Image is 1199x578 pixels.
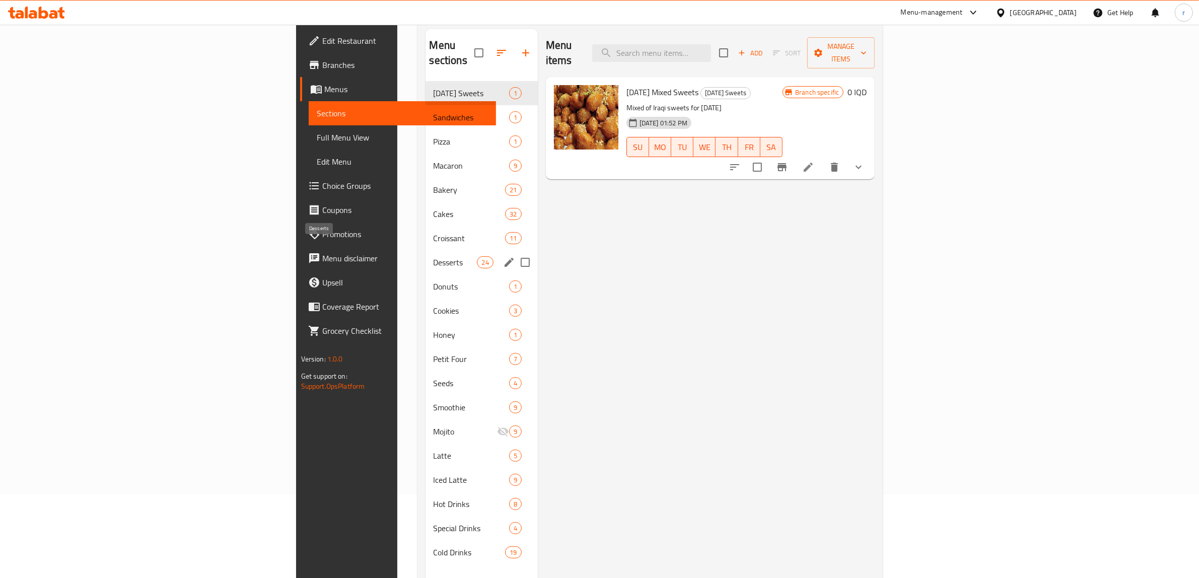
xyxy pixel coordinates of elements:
[737,47,764,59] span: Add
[1182,7,1185,18] span: r
[434,498,509,510] span: Hot Drinks
[510,282,521,292] span: 1
[317,156,488,168] span: Edit Menu
[426,395,538,419] div: Smoothie9
[791,88,843,97] span: Branch specific
[807,37,875,68] button: Manage items
[509,353,522,365] div: items
[434,353,509,365] span: Petit Four
[426,492,538,516] div: Hot Drinks8
[434,401,509,413] span: Smoothie
[822,155,847,179] button: delete
[697,140,712,155] span: WE
[546,38,581,68] h2: Menu items
[426,299,538,323] div: Cookies3
[434,135,509,148] span: Pizza
[592,44,711,62] input: search
[322,59,488,71] span: Branches
[434,184,506,196] div: Bakery
[300,174,497,198] a: Choice Groups
[510,451,521,461] span: 5
[514,41,538,65] button: Add section
[510,330,521,340] span: 1
[510,499,521,509] span: 8
[626,102,783,114] p: Mixed of Iraqi sweets for [DATE]
[300,319,497,343] a: Grocery Checklist
[734,45,766,61] span: Add item
[434,232,506,244] span: Croissant
[509,111,522,123] div: items
[716,137,738,157] button: TH
[477,258,492,267] span: 24
[317,107,488,119] span: Sections
[631,140,645,155] span: SU
[510,354,521,364] span: 7
[509,522,522,534] div: items
[426,444,538,468] div: Latte5
[434,329,509,341] span: Honey
[723,155,747,179] button: sort-choices
[322,180,488,192] span: Choice Groups
[434,546,506,558] div: Cold Drinks
[434,160,509,172] div: Macaron
[510,306,521,316] span: 3
[510,89,521,98] span: 1
[510,137,521,147] span: 1
[300,295,497,319] a: Coverage Report
[434,474,509,486] span: Iced Latte
[322,301,488,313] span: Coverage Report
[300,198,497,222] a: Coupons
[700,87,751,99] div: Ramadan Sweets
[426,274,538,299] div: Donuts1
[426,202,538,226] div: Cakes32
[301,370,347,383] span: Get support on:
[324,83,488,95] span: Menus
[693,137,716,157] button: WE
[742,140,756,155] span: FR
[434,280,509,293] span: Donuts
[734,45,766,61] button: Add
[434,522,509,534] div: Special Drinks
[434,305,509,317] span: Cookies
[1010,7,1077,18] div: [GEOGRAPHIC_DATA]
[434,111,509,123] div: Sandwiches
[434,425,497,438] span: Mojito
[509,305,522,317] div: items
[760,137,783,157] button: SA
[626,137,649,157] button: SU
[505,232,521,244] div: items
[738,137,760,157] button: FR
[510,475,521,485] span: 9
[509,87,522,99] div: items
[675,140,689,155] span: TU
[426,347,538,371] div: Petit Four7
[322,252,488,264] span: Menu disclaimer
[426,540,538,564] div: Cold Drinks19
[309,101,497,125] a: Sections
[301,380,365,393] a: Support.OpsPlatform
[434,450,509,462] span: Latte
[653,140,667,155] span: MO
[636,118,691,128] span: [DATE] 01:52 PM
[434,208,506,220] span: Cakes
[434,377,509,389] span: Seeds
[300,222,497,246] a: Promotions
[510,524,521,533] span: 4
[309,150,497,174] a: Edit Menu
[815,40,867,65] span: Manage items
[497,425,509,438] svg: Inactive section
[626,85,698,100] span: [DATE] Mixed Sweets
[502,255,517,270] button: edit
[426,77,538,568] nav: Menu sections
[509,377,522,389] div: items
[322,204,488,216] span: Coupons
[747,157,768,178] span: Select to update
[434,87,509,99] div: Ramadan Sweets
[847,155,871,179] button: show more
[300,29,497,53] a: Edit Restaurant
